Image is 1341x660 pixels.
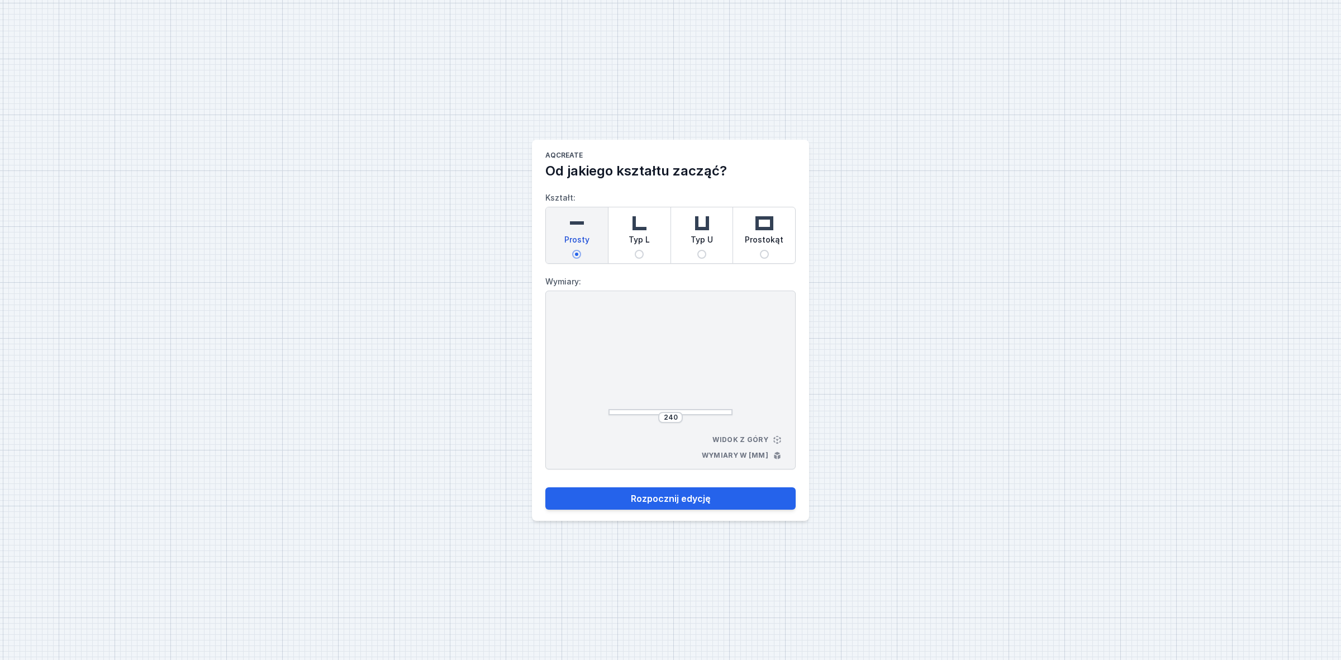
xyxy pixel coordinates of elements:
[760,250,769,259] input: Prostokąt
[565,212,588,234] img: straight.svg
[545,189,796,264] label: Kształt:
[545,151,796,162] h1: AQcreate
[564,234,589,250] span: Prosty
[697,250,706,259] input: Typ U
[753,212,776,234] img: rectangle.svg
[628,212,650,234] img: l-shaped.svg
[572,250,581,259] input: Prosty
[745,234,783,250] span: Prostokąt
[545,162,796,180] h2: Od jakiego kształtu zacząć?
[662,413,679,422] input: Wymiar [mm]
[691,212,713,234] img: u-shaped.svg
[629,234,650,250] span: Typ L
[635,250,644,259] input: Typ L
[691,234,713,250] span: Typ U
[545,273,796,291] label: Wymiary:
[545,487,796,510] button: Rozpocznij edycję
